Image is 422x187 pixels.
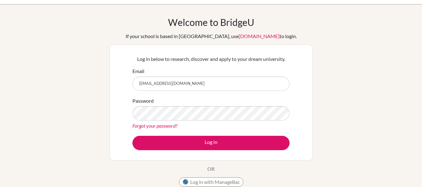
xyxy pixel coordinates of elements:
label: Email [132,67,144,75]
button: Log in with ManageBac [179,177,243,187]
button: Log in [132,136,290,150]
a: Forgot your password? [132,123,177,129]
p: Log in below to research, discover and apply to your dream university. [132,55,290,63]
label: Password [132,97,154,105]
div: If your school is based in [GEOGRAPHIC_DATA], use to login. [126,32,297,40]
a: [DOMAIN_NAME] [239,33,280,39]
h1: Welcome to BridgeU [168,17,254,28]
p: OR [207,165,215,173]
